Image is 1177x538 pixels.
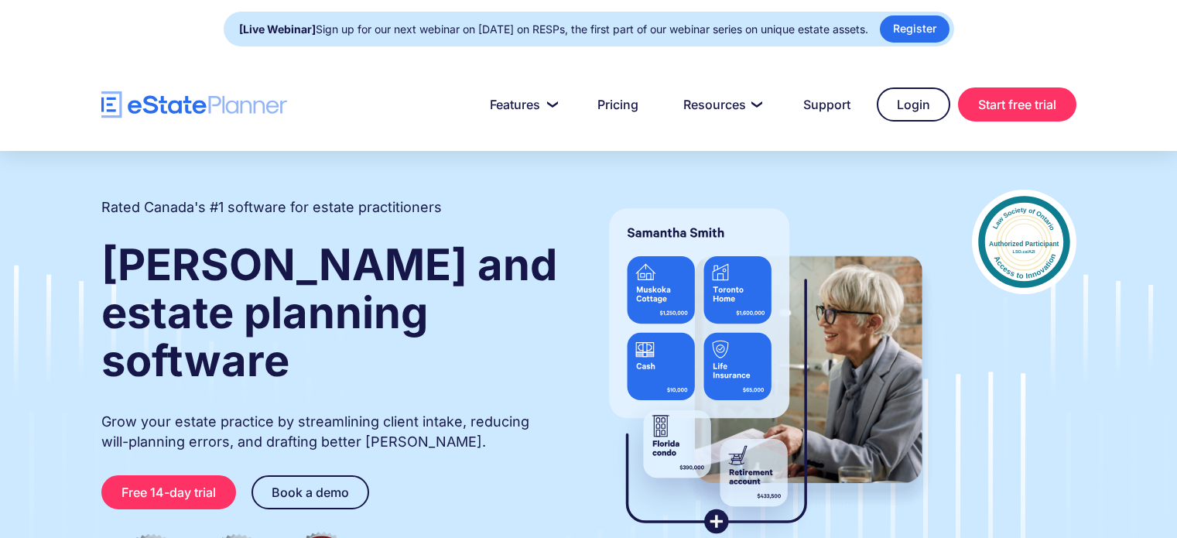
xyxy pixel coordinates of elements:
[101,412,559,452] p: Grow your estate practice by streamlining client intake, reducing will-planning errors, and draft...
[239,19,868,40] div: Sign up for our next webinar on [DATE] on RESPs, the first part of our webinar series on unique e...
[877,87,950,122] a: Login
[101,475,236,509] a: Free 14-day trial
[665,89,777,120] a: Resources
[101,91,287,118] a: home
[101,238,557,387] strong: [PERSON_NAME] and estate planning software
[251,475,369,509] a: Book a demo
[785,89,869,120] a: Support
[101,197,442,218] h2: Rated Canada's #1 software for estate practitioners
[579,89,657,120] a: Pricing
[958,87,1076,122] a: Start free trial
[239,22,316,36] strong: [Live Webinar]
[471,89,571,120] a: Features
[880,15,949,43] a: Register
